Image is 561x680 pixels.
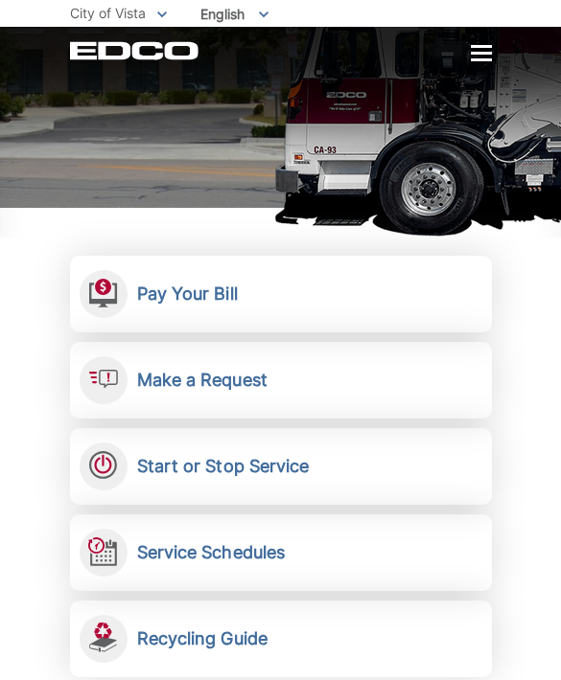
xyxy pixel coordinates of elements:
[70,601,492,677] a: Recycling Guide
[137,628,269,649] h2: Recycling Guide
[70,5,146,21] span: City of Vista
[70,256,492,332] a: Pay Your Bill
[70,514,492,591] a: Service Schedules
[70,342,492,419] a: Make a Request
[137,370,268,391] h2: Make a Request
[70,41,199,60] a: EDCD logo. Return to the homepage.
[137,456,310,477] h2: Start or Stop Service
[137,542,286,563] h2: Service Schedules
[137,283,238,305] h2: Pay Your Bill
